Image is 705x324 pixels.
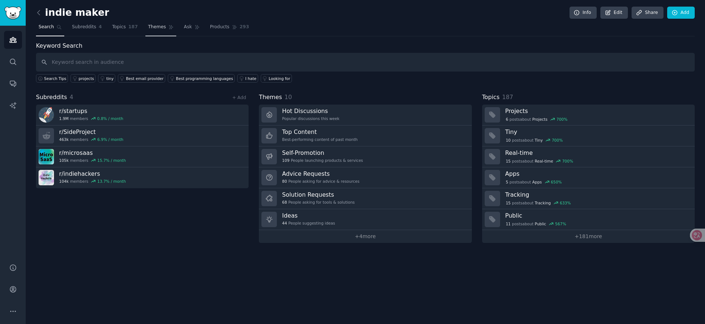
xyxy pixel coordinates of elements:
div: Best programming languages [176,76,233,81]
span: 80 [282,179,287,184]
a: Info [570,7,597,19]
div: post s about [505,200,572,206]
a: Real-time15postsaboutReal-time700% [482,146,695,167]
h3: Real-time [505,149,690,157]
a: Looking for [261,74,292,83]
h3: r/ startups [59,107,123,115]
div: 567 % [555,221,566,226]
a: Themes [145,21,176,36]
span: 10 [506,138,510,143]
span: Projects [532,117,547,122]
h3: Self-Promotion [282,149,363,157]
div: 13.7 % / month [97,179,126,184]
button: Search Tips [36,74,68,83]
div: post s about [505,221,567,227]
div: members [59,179,126,184]
a: I hate [237,74,258,83]
a: r/startups1.9Mmembers0.8% / month [36,105,249,125]
div: Looking for [269,76,290,81]
h3: r/ SideProject [59,128,123,136]
div: 700 % [552,138,563,143]
h3: Solution Requests [282,191,355,199]
div: 700 % [562,159,573,164]
a: Tiny10postsaboutTiny700% [482,125,695,146]
span: 293 [240,24,249,30]
h3: Tracking [505,191,690,199]
span: 105k [59,158,69,163]
div: I hate [245,76,256,81]
div: People suggesting ideas [282,221,335,226]
div: 6.9 % / month [97,137,123,142]
a: Edit [600,7,628,19]
a: Search [36,21,64,36]
h3: Public [505,212,690,219]
span: 463k [59,137,69,142]
h3: Advice Requests [282,170,359,178]
a: +181more [482,230,695,243]
a: Subreddits4 [69,21,104,36]
div: People launching products & services [282,158,363,163]
span: Subreddits [72,24,96,30]
span: Search Tips [44,76,66,81]
a: Public11postsaboutPublic567% [482,209,695,230]
a: Apps5postsaboutApps650% [482,167,695,188]
span: Subreddits [36,93,67,102]
a: Add [667,7,695,19]
h2: indie maker [36,7,109,19]
div: Best email provider [126,76,164,81]
span: 68 [282,200,287,205]
a: Solution Requests68People asking for tools & solutions [259,188,471,209]
span: 44 [282,221,287,226]
h3: Tiny [505,128,690,136]
a: Advice Requests80People asking for advice & resources [259,167,471,188]
label: Keyword Search [36,42,82,49]
div: tiny [106,76,113,81]
img: indiehackers [39,170,54,185]
div: 650 % [551,179,562,185]
h3: r/ indiehackers [59,170,126,178]
input: Keyword search in audience [36,53,695,72]
span: 6 [506,117,508,122]
a: r/SideProject463kmembers6.9% / month [36,125,249,146]
div: members [59,137,123,142]
div: 15.7 % / month [97,158,126,163]
div: post s about [505,137,564,143]
span: 5 [506,179,508,185]
a: + Add [232,95,246,100]
h3: Apps [505,170,690,178]
a: Best email provider [118,74,165,83]
span: 4 [70,94,73,101]
a: Top ContentBest-performing content of past month [259,125,471,146]
div: 700 % [556,117,567,122]
a: Best programming languages [168,74,235,83]
span: Themes [259,93,282,102]
span: 15 [506,159,510,164]
div: 633 % [560,200,571,205]
a: r/microsaas105kmembers15.7% / month [36,146,249,167]
h3: r/ microsaas [59,149,126,157]
span: 109 [282,158,289,163]
a: Ask [181,21,202,36]
span: 15 [506,200,510,205]
a: +4more [259,230,471,243]
div: projects [79,76,94,81]
span: 10 [285,94,292,101]
a: r/indiehackers104kmembers13.7% / month [36,167,249,188]
div: post s about [505,158,574,164]
a: Self-Promotion109People launching products & services [259,146,471,167]
span: Topics [112,24,126,30]
span: Products [210,24,229,30]
img: GummySearch logo [4,7,21,19]
a: Share [632,7,663,19]
span: 11 [506,221,510,226]
a: Ideas44People suggesting ideas [259,209,471,230]
span: Search [39,24,54,30]
span: Public [535,221,546,226]
a: Projects6postsaboutProjects700% [482,105,695,125]
span: 104k [59,179,69,184]
span: Topics [482,93,500,102]
span: Themes [148,24,166,30]
span: Apps [532,179,542,185]
div: members [59,116,123,121]
img: microsaas [39,149,54,164]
